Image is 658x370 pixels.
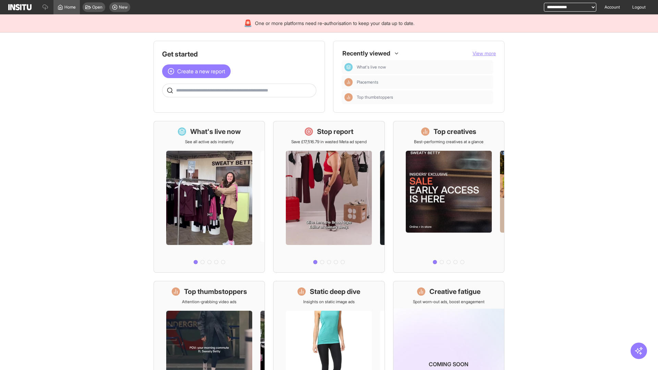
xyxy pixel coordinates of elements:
p: Insights on static image ads [303,299,355,305]
span: What's live now [357,64,386,70]
button: Create a new report [162,64,231,78]
div: Insights [344,78,353,86]
div: Insights [344,93,353,101]
span: Open [92,4,102,10]
span: Top thumbstoppers [357,95,490,100]
h1: Top creatives [434,127,476,136]
h1: Get started [162,49,316,59]
span: View more [473,50,496,56]
div: 🚨 [244,18,252,28]
a: What's live nowSee all active ads instantly [154,121,265,273]
span: New [119,4,127,10]
p: Attention-grabbing video ads [182,299,236,305]
span: One or more platforms need re-authorisation to keep your data up to date. [255,20,414,27]
a: Top creativesBest-performing creatives at a glance [393,121,504,273]
span: Placements [357,79,490,85]
span: Home [64,4,76,10]
h1: Stop report [317,127,353,136]
p: See all active ads instantly [185,139,234,145]
img: Logo [8,4,32,10]
h1: Static deep dive [310,287,360,296]
span: Top thumbstoppers [357,95,393,100]
a: Stop reportSave £17,516.79 in wasted Meta ad spend [273,121,385,273]
span: What's live now [357,64,490,70]
h1: Top thumbstoppers [184,287,247,296]
div: Dashboard [344,63,353,71]
button: View more [473,50,496,57]
h1: What's live now [190,127,241,136]
span: Placements [357,79,378,85]
p: Save £17,516.79 in wasted Meta ad spend [291,139,367,145]
span: Create a new report [177,67,225,75]
p: Best-performing creatives at a glance [414,139,484,145]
